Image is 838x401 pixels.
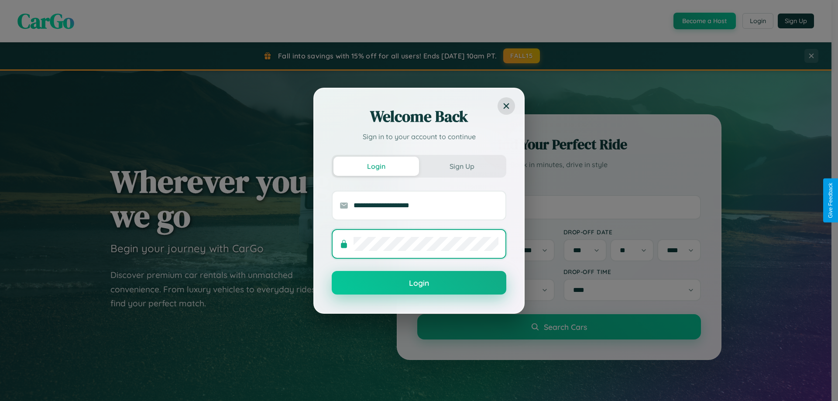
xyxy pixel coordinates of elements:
button: Login [333,157,419,176]
p: Sign in to your account to continue [332,131,506,142]
button: Login [332,271,506,295]
button: Sign Up [419,157,505,176]
div: Give Feedback [828,183,834,218]
h2: Welcome Back [332,106,506,127]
